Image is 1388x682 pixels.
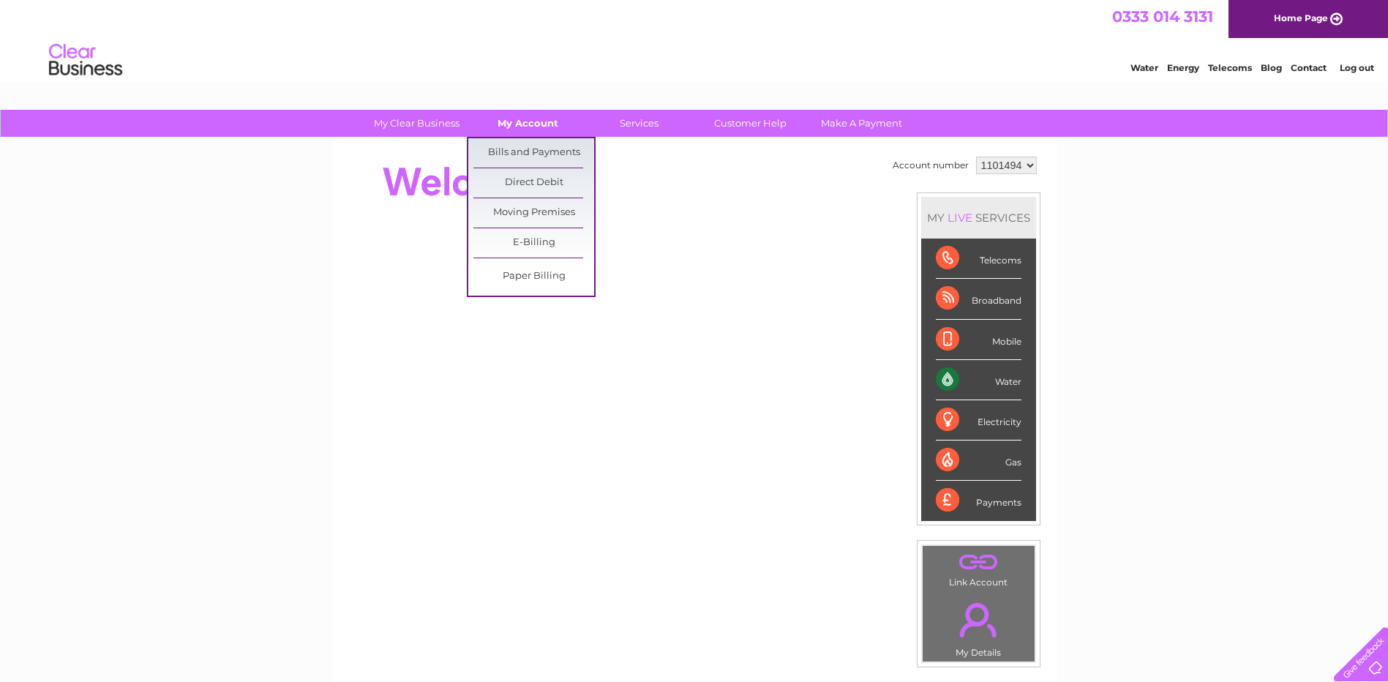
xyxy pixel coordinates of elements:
[936,279,1021,319] div: Broadband
[356,110,477,137] a: My Clear Business
[349,8,1040,71] div: Clear Business is a trading name of Verastar Limited (registered in [GEOGRAPHIC_DATA] No. 3667643...
[922,545,1035,591] td: Link Account
[936,481,1021,520] div: Payments
[921,197,1036,239] div: MY SERVICES
[922,591,1035,662] td: My Details
[1261,62,1282,73] a: Blog
[473,228,594,258] a: E-Billing
[1340,62,1374,73] a: Log out
[926,594,1031,645] a: .
[1291,62,1327,73] a: Contact
[1167,62,1199,73] a: Energy
[936,360,1021,400] div: Water
[936,441,1021,481] div: Gas
[926,550,1031,575] a: .
[48,38,123,83] img: logo.png
[690,110,811,137] a: Customer Help
[936,239,1021,279] div: Telecoms
[801,110,922,137] a: Make A Payment
[1112,7,1213,26] a: 0333 014 3131
[936,320,1021,360] div: Mobile
[468,110,588,137] a: My Account
[473,198,594,228] a: Moving Premises
[1208,62,1252,73] a: Telecoms
[473,168,594,198] a: Direct Debit
[936,400,1021,441] div: Electricity
[473,262,594,291] a: Paper Billing
[889,153,972,178] td: Account number
[473,138,594,168] a: Bills and Payments
[945,211,975,225] div: LIVE
[579,110,699,137] a: Services
[1130,62,1158,73] a: Water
